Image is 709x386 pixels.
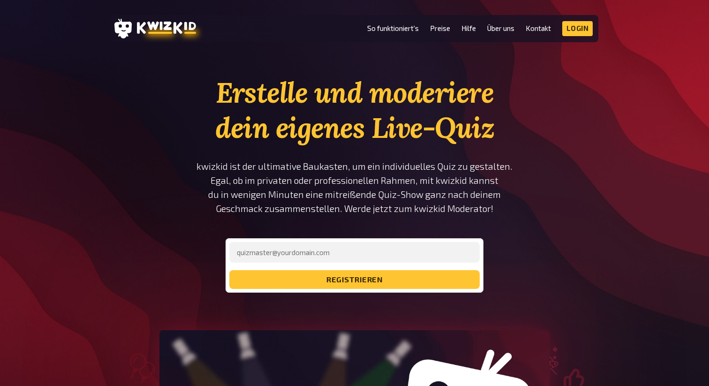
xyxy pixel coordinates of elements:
a: So funktioniert's [367,24,419,32]
a: Login [562,21,593,36]
a: Über uns [487,24,514,32]
input: quizmaster@yourdomain.com [229,242,480,263]
a: Hilfe [461,24,476,32]
h1: Erstelle und moderiere dein eigenes Live-Quiz [196,75,513,145]
a: Preise [430,24,450,32]
a: Kontakt [526,24,551,32]
button: registrieren [229,270,480,289]
p: kwizkid ist der ultimative Baukasten, um ein individuelles Quiz zu gestalten. Egal, ob im private... [196,159,513,216]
